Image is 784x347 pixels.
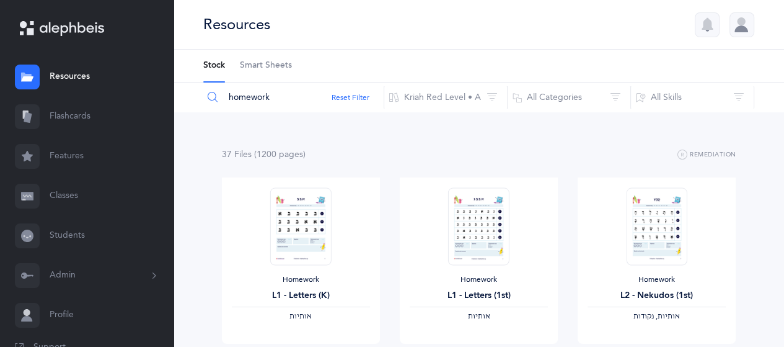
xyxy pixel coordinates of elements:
[332,92,369,103] button: Reset Filter
[203,83,384,112] input: Search Resources
[588,275,726,285] div: Homework
[289,312,312,320] span: ‫אותיות‬
[410,289,548,302] div: L1 - Letters (1st)
[222,150,252,160] span: 37 File
[248,150,252,160] span: s
[254,150,306,160] span: (1200 page )
[232,275,370,285] div: Homework
[630,83,754,112] button: All Skills
[232,289,370,302] div: L1 - Letters (K)
[507,83,631,112] button: All Categories
[448,187,509,265] img: Homework_L1_Letters_O_Red_EN_thumbnail_1731215195.png
[467,312,490,320] span: ‫אותיות‬
[203,14,270,35] div: Resources
[384,83,508,112] button: Kriah Red Level • A
[240,60,292,72] span: Smart Sheets
[588,289,726,302] div: L2 - Nekudos (1st)
[410,275,548,285] div: Homework
[627,187,687,265] img: Homework_L2_Nekudos_R_EN_1_thumbnail_1731617499.png
[270,187,331,265] img: Homework_L1_Letters_R_EN_thumbnail_1731214661.png
[677,148,736,163] button: Remediation
[633,312,680,320] span: ‫אותיות, נקודות‬
[299,150,303,160] span: s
